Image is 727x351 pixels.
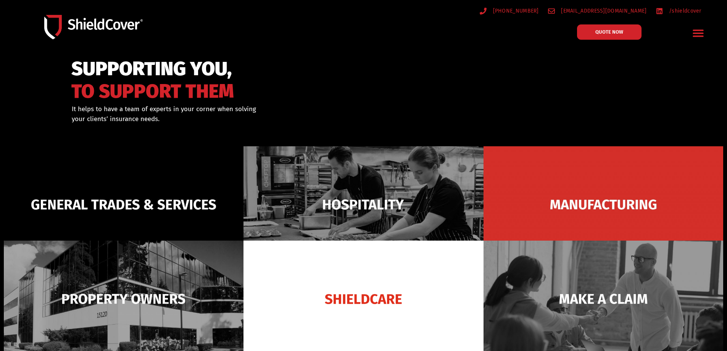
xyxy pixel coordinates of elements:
span: [EMAIL_ADDRESS][DOMAIN_NAME] [559,6,646,16]
div: Menu Toggle [690,24,708,42]
a: [EMAIL_ADDRESS][DOMAIN_NAME] [548,6,647,16]
div: It helps to have a team of experts in your corner when solving [72,104,403,124]
img: Shield-Cover-Underwriting-Australia-logo-full [44,15,143,39]
a: QUOTE NOW [577,24,642,40]
span: SUPPORTING YOU, [71,61,234,77]
span: QUOTE NOW [595,29,623,34]
span: /shieldcover [667,6,701,16]
a: /shieldcover [656,6,701,16]
span: [PHONE_NUMBER] [491,6,539,16]
p: your clients’ insurance needs. [72,114,403,124]
a: [PHONE_NUMBER] [480,6,539,16]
